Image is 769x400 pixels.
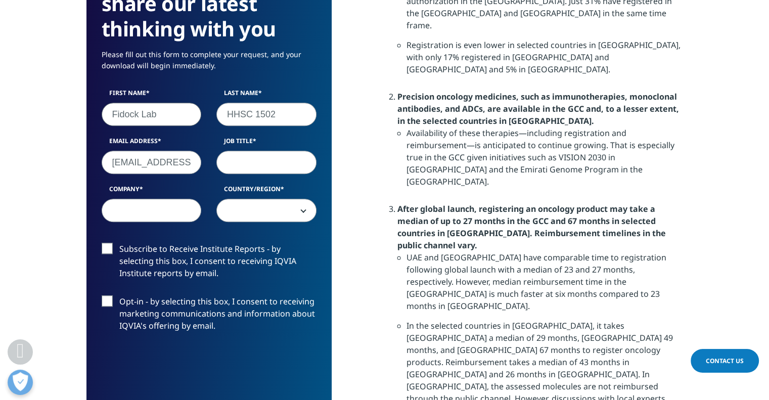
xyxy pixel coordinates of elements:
[216,137,316,151] label: Job Title
[406,39,683,83] li: Registration is even lower in selected countries in [GEOGRAPHIC_DATA], with only 17% registered i...
[706,357,744,365] span: Contact Us
[102,243,316,285] label: Subscribe to Receive Institute Reports - by selecting this box, I consent to receiving IQVIA Inst...
[406,127,683,195] li: Availability of these therapies—including registration and reimbursement—is anticipated to contin...
[102,185,202,199] label: Company
[691,349,759,373] a: Contact Us
[8,370,33,395] button: Open Preferences
[102,137,202,151] label: Email Address
[102,348,255,387] iframe: reCAPTCHA
[102,88,202,103] label: First Name
[397,203,666,251] strong: After global launch, registering an oncology product may take a median of up to 27 months in the ...
[397,91,679,126] strong: Precision oncology medicines, such as immunotherapies, monoclonal antibodies, and ADCs, are avail...
[102,49,316,79] p: Please fill out this form to complete your request, and your download will begin immediately.
[406,251,683,320] li: UAE and [GEOGRAPHIC_DATA] have comparable time to registration following global launch with a med...
[216,88,316,103] label: Last Name
[102,295,316,337] label: Opt-in - by selecting this box, I consent to receiving marketing communications and information a...
[216,185,316,199] label: Country/Region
